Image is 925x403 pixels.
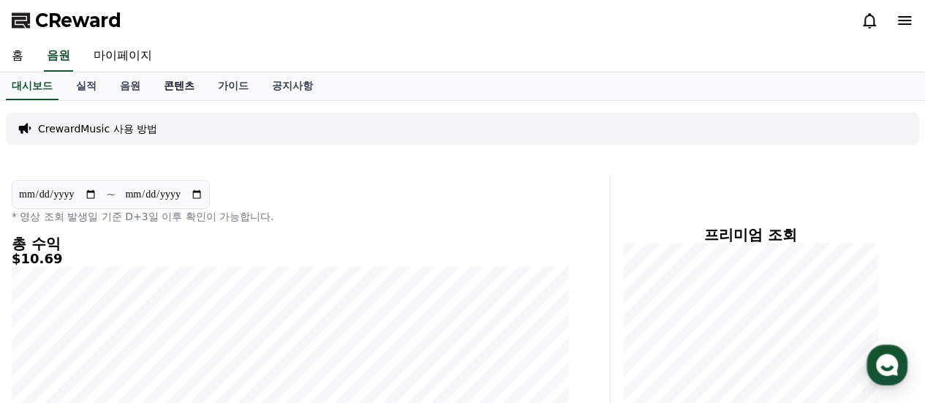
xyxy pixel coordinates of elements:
[82,41,164,72] a: 마이페이지
[106,186,116,203] p: ~
[134,304,151,316] span: 대화
[189,282,281,318] a: 설정
[44,41,73,72] a: 음원
[12,209,569,224] p: * 영상 조회 발생일 기준 D+3일 이후 확인이 가능합니다.
[12,252,569,266] h5: $10.69
[12,9,121,32] a: CReward
[35,9,121,32] span: CReward
[12,236,569,252] h4: 총 수익
[108,72,152,100] a: 음원
[206,72,260,100] a: 가이드
[64,72,108,100] a: 실적
[152,72,206,100] a: 콘텐츠
[622,227,878,243] h4: 프리미엄 조회
[6,72,58,100] a: 대시보드
[226,304,243,315] span: 설정
[260,72,325,100] a: 공지사항
[38,121,157,136] a: CrewardMusic 사용 방법
[46,304,55,315] span: 홈
[4,282,97,318] a: 홈
[97,282,189,318] a: 대화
